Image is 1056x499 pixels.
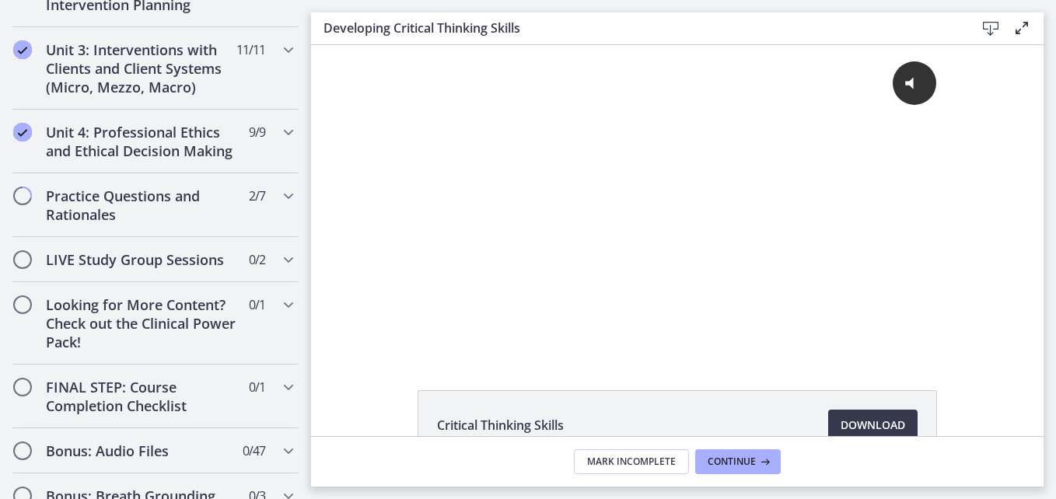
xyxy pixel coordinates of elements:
span: 0 / 1 [249,378,265,396]
span: 0 / 1 [249,295,265,314]
a: Download [828,410,918,441]
h2: Practice Questions and Rationales [46,187,236,224]
h2: LIVE Study Group Sessions [46,250,236,269]
h2: Bonus: Audio Files [46,441,236,460]
h3: Developing Critical Thinking Skills [323,19,950,37]
h2: Unit 4: Professional Ethics and Ethical Decision Making [46,123,236,160]
i: Completed [13,123,32,141]
span: Download [841,416,905,434]
span: 2 / 7 [249,187,265,205]
span: 11 / 11 [236,40,265,59]
span: 9 / 9 [249,123,265,141]
h2: FINAL STEP: Course Completion Checklist [46,378,236,415]
iframe: Video Lesson [311,45,1044,354]
span: 0 / 47 [243,441,265,460]
span: 0 / 2 [249,250,265,269]
i: Completed [13,40,32,59]
span: Mark Incomplete [587,455,676,468]
button: Continue [695,449,781,474]
button: Mark Incomplete [574,449,689,474]
h2: Looking for More Content? Check out the Clinical Power Pack! [46,295,236,351]
h2: Unit 3: Interventions with Clients and Client Systems (Micro, Mezzo, Macro) [46,40,236,96]
span: Continue [708,455,756,468]
span: Critical Thinking Skills [437,416,564,434]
